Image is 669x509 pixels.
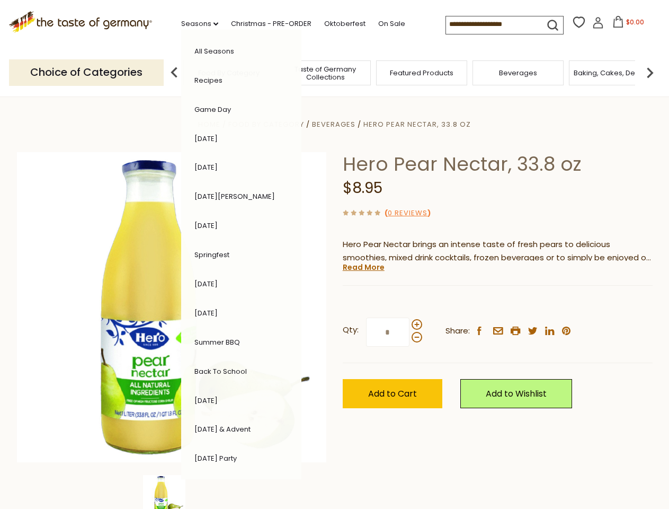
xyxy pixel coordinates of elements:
span: Share: [445,324,470,338]
a: [DATE] [194,134,218,144]
a: Beverages [499,69,537,77]
a: [DATE] & Advent [194,424,251,434]
span: $8.95 [343,178,382,198]
a: [DATE] [194,396,218,406]
a: Beverages [312,119,355,129]
a: Hero Pear Nectar, 33.8 oz [363,119,471,129]
h1: Hero Pear Nectar, 33.8 oz [343,152,653,176]
a: Game Day [194,104,231,115]
a: Summer BBQ [194,337,240,347]
a: All Seasons [194,46,234,56]
a: Recipes [194,75,222,85]
a: Baking, Cakes, Desserts [574,69,656,77]
a: Christmas - PRE-ORDER [231,18,311,30]
a: Back to School [194,366,247,376]
span: Add to Cart [368,388,417,400]
button: $0.00 [606,16,651,32]
a: [DATE] [194,221,218,231]
img: previous arrow [164,62,185,83]
strong: Qty: [343,323,359,337]
p: Choice of Categories [9,59,164,85]
a: Seasons [181,18,218,30]
a: [DATE] [194,308,218,318]
a: Add to Wishlist [460,379,572,408]
input: Qty: [366,318,409,347]
a: [DATE][PERSON_NAME] [194,191,275,201]
a: Oktoberfest [324,18,365,30]
a: On Sale [378,18,405,30]
p: Hero Pear Nectar brings an intense taste of fresh pears to delicious smoothies, mixed drink cockt... [343,238,653,265]
img: next arrow [639,62,661,83]
a: [DATE] [194,162,218,172]
button: Add to Cart [343,379,442,408]
a: [DATE] [194,279,218,289]
span: $0.00 [626,17,644,27]
img: Hero Pear Nectar, 33.8 oz [17,152,327,462]
a: Read More [343,262,385,273]
a: Taste of Germany Collections [283,65,368,81]
a: 0 Reviews [388,208,427,219]
a: Featured Products [390,69,453,77]
a: [DATE] Party [194,453,237,463]
span: ( ) [385,208,431,218]
a: Springfest [194,250,229,260]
